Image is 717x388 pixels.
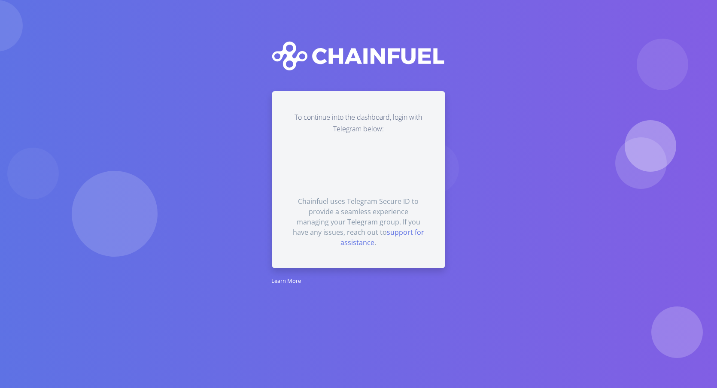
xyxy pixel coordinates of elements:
[272,41,445,70] img: logo-full-white.svg
[292,112,424,135] p: To continue into the dashboard, login with Telegram below:
[271,276,301,285] a: Learn More
[271,277,301,285] small: Learn More
[292,196,424,248] div: Chainfuel uses Telegram Secure ID to provide a seamless experience managing your Telegram group. ...
[340,227,424,247] a: support for assistance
